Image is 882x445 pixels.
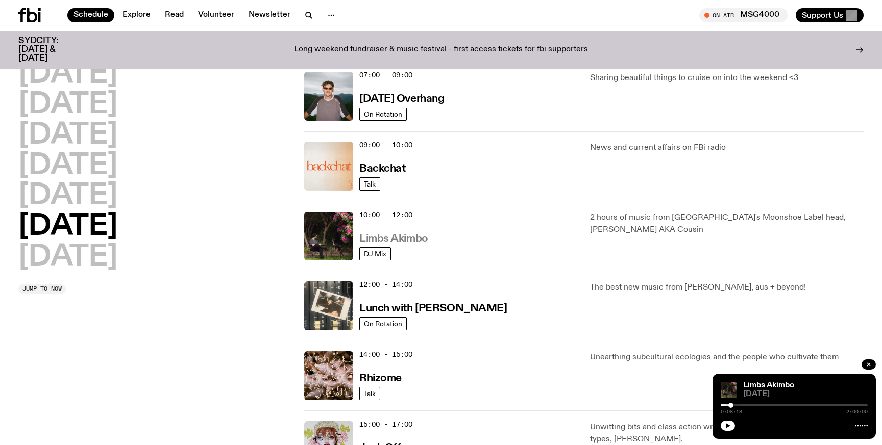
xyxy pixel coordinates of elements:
span: 10:00 - 12:00 [359,210,412,220]
h3: [DATE] Overhang [359,94,444,104]
a: Backchat [359,162,405,174]
img: Harrie Hastings stands in front of cloud-covered sky and rolling hills. He's wearing sunglasses a... [304,72,353,121]
a: [DATE] Overhang [359,92,444,104]
span: 07:00 - 09:00 [359,70,412,80]
a: On Rotation [359,108,407,121]
img: Jackson sits at an outdoor table, legs crossed and gazing at a black and brown dog also sitting a... [304,212,353,260]
img: A polaroid of Ella Avni in the studio on top of the mixer which is also located in the studio. [304,281,353,330]
button: On AirMSG4000 [699,8,788,22]
span: 2:00:00 [846,409,868,414]
button: [DATE] [18,243,117,272]
a: On Rotation [359,317,407,330]
span: 14:00 - 15:00 [359,350,412,359]
img: A close up picture of a bunch of ginger roots. Yellow squiggles with arrows, hearts and dots are ... [304,351,353,400]
button: [DATE] [18,60,117,89]
a: Talk [359,177,380,191]
span: Jump to now [22,286,62,292]
p: Sharing beautiful things to cruise on into the weekend <3 [590,72,864,84]
span: 09:00 - 10:00 [359,140,412,150]
button: [DATE] [18,91,117,119]
a: DJ Mix [359,247,391,260]
a: Explore [116,8,157,22]
button: Support Us [796,8,864,22]
span: 15:00 - 17:00 [359,420,412,429]
span: Talk [364,180,376,188]
span: 0:08:18 [721,409,742,414]
a: Read [159,8,190,22]
a: Limbs Akimbo [359,231,428,244]
a: Lunch with [PERSON_NAME] [359,301,507,314]
h3: Rhizome [359,373,402,384]
h3: Lunch with [PERSON_NAME] [359,303,507,314]
span: Talk [364,389,376,397]
button: [DATE] [18,152,117,180]
h3: SYDCITY: [DATE] & [DATE] [18,37,84,63]
h3: Limbs Akimbo [359,233,428,244]
h3: Backchat [359,164,405,174]
a: Rhizome [359,371,402,384]
a: Talk [359,387,380,400]
button: Jump to now [18,284,66,294]
span: 12:00 - 14:00 [359,280,412,290]
span: [DATE] [743,390,868,398]
span: Support Us [802,11,843,20]
p: 2 hours of music from [GEOGRAPHIC_DATA]'s Moonshoe Label head, [PERSON_NAME] AKA Cousin [590,212,864,236]
p: Long weekend fundraiser & music festival - first access tickets for fbi supporters [294,45,588,55]
a: Limbs Akimbo [743,381,794,389]
p: The best new music from [PERSON_NAME], aus + beyond! [590,281,864,294]
a: Volunteer [192,8,240,22]
p: News and current affairs on FBi radio [590,142,864,154]
span: On Rotation [364,320,402,327]
button: [DATE] [18,213,117,241]
button: [DATE] [18,121,117,150]
span: On Rotation [364,110,402,118]
a: Schedule [67,8,114,22]
a: Newsletter [242,8,297,22]
button: [DATE] [18,182,117,211]
img: Jackson sits at an outdoor table, legs crossed and gazing at a black and brown dog also sitting a... [721,382,737,398]
p: Unearthing subcultural ecologies and the people who cultivate them [590,351,864,363]
span: DJ Mix [364,250,386,257]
